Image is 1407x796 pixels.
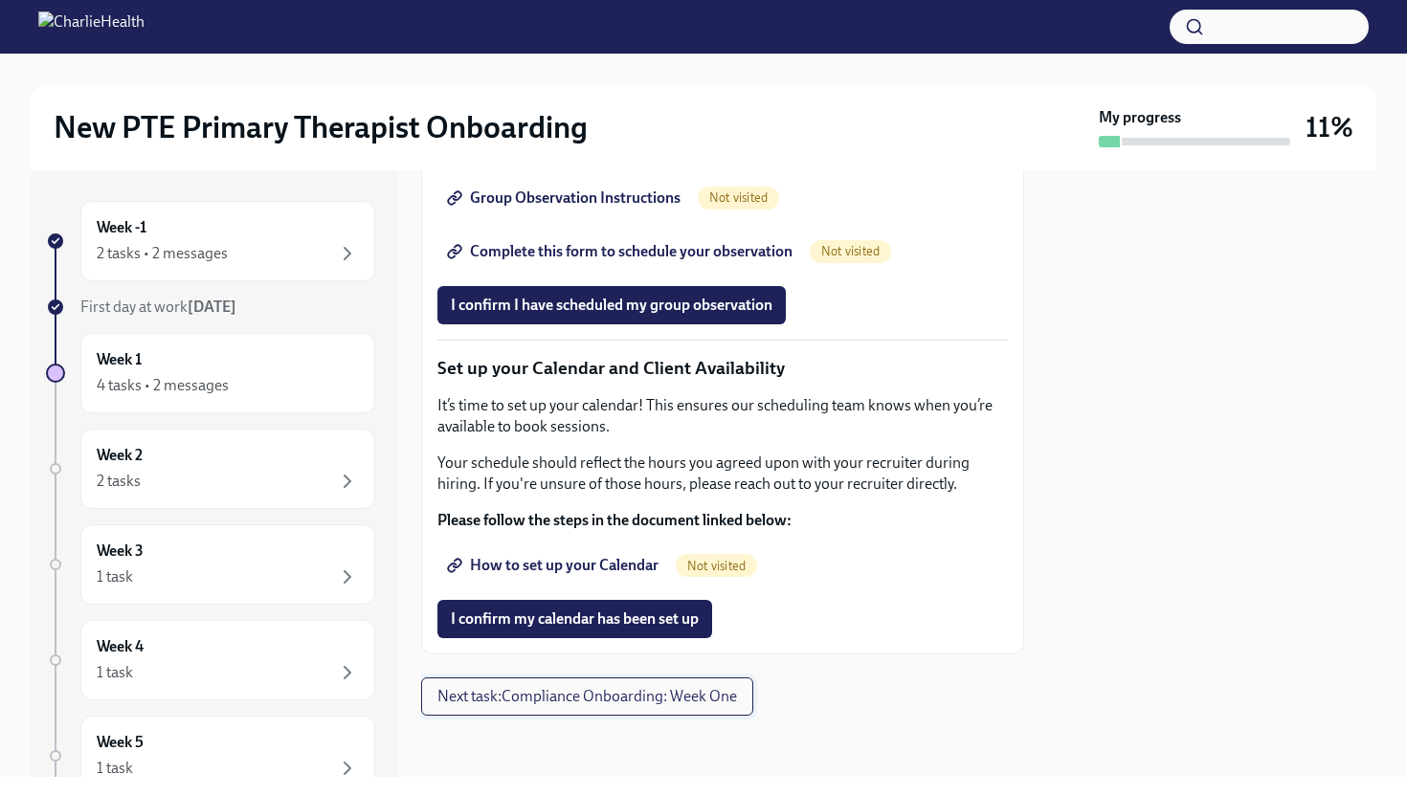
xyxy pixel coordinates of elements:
[451,609,699,629] span: I confirm my calendar has been set up
[97,566,133,587] div: 1 task
[46,201,375,281] a: Week -12 tasks • 2 messages
[97,471,141,492] div: 2 tasks
[810,244,891,258] span: Not visited
[97,541,144,562] h6: Week 3
[437,395,1008,437] p: It’s time to set up your calendar! This ensures our scheduling team knows when you’re available t...
[97,375,229,396] div: 4 tasks • 2 messages
[1306,110,1353,144] h3: 11%
[437,687,737,706] span: Next task : Compliance Onboarding: Week One
[437,232,806,271] a: Complete this form to schedule your observation
[46,524,375,605] a: Week 31 task
[97,217,146,238] h6: Week -1
[97,662,133,683] div: 1 task
[437,286,786,324] button: I confirm I have scheduled my group observation
[97,445,143,466] h6: Week 2
[54,108,588,146] h2: New PTE Primary Therapist Onboarding
[676,559,757,573] span: Not visited
[46,716,375,796] a: Week 51 task
[46,429,375,509] a: Week 22 tasks
[46,333,375,413] a: Week 14 tasks • 2 messages
[437,179,694,217] a: Group Observation Instructions
[437,453,1008,495] p: Your schedule should reflect the hours you agreed upon with your recruiter during hiring. If you'...
[38,11,145,42] img: CharlieHealth
[97,636,144,657] h6: Week 4
[1099,107,1181,128] strong: My progress
[97,758,133,779] div: 1 task
[421,677,753,716] button: Next task:Compliance Onboarding: Week One
[46,297,375,318] a: First day at work[DATE]
[451,242,793,261] span: Complete this form to schedule your observation
[437,511,792,529] strong: Please follow the steps in the document linked below:
[97,349,142,370] h6: Week 1
[97,243,228,264] div: 2 tasks • 2 messages
[188,298,236,316] strong: [DATE]
[437,356,1008,381] p: Set up your Calendar and Client Availability
[451,556,659,575] span: How to set up your Calendar
[80,298,236,316] span: First day at work
[698,190,779,205] span: Not visited
[437,546,672,585] a: How to set up your Calendar
[437,600,712,638] button: I confirm my calendar has been set up
[97,732,144,753] h6: Week 5
[46,620,375,700] a: Week 41 task
[451,188,681,208] span: Group Observation Instructions
[451,296,772,315] span: I confirm I have scheduled my group observation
